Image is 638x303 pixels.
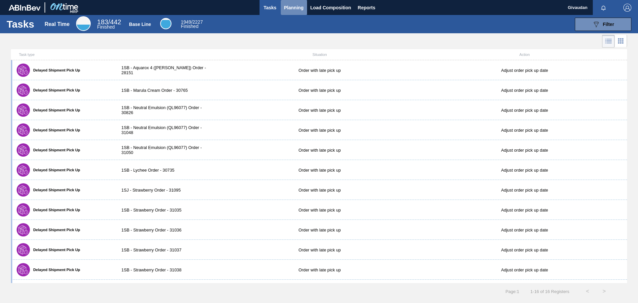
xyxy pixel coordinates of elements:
[30,188,80,192] label: Delayed Shipment Pick Up
[623,4,631,12] img: Logout
[45,21,69,27] div: Real Time
[422,53,627,57] div: Action
[30,228,80,232] label: Delayed Shipment Pick Up
[30,268,80,272] label: Delayed Shipment Pick Up
[115,105,217,115] div: 1SB - Neutral Emulsion (QL96077) Order - 30826
[30,128,80,132] label: Delayed Shipment Pick Up
[217,128,422,133] div: Order with late pick up
[30,248,80,252] label: Delayed Shipment Pick Up
[217,68,422,73] div: Order with late pick up
[181,19,203,25] span: / 2227
[593,3,614,12] button: Notifications
[596,283,612,300] button: >
[217,88,422,93] div: Order with late pick up
[12,53,115,57] div: Task type
[30,88,80,92] label: Delayed Shipment Pick Up
[217,53,422,57] div: Situation
[603,22,614,27] span: Filter
[115,88,217,93] div: 1SB - Marula Cream Order - 30765
[76,16,91,31] div: Real Time
[97,24,115,30] span: Finished
[217,247,422,252] div: Order with late pick up
[30,168,80,172] label: Delayed Shipment Pick Up
[9,5,41,11] img: TNhmsLtSVTkK8tSr43FrP2fwEKptu5GPRR3wAAAABJRU5ErkJggg==
[422,168,627,173] div: Adjust order pick up date
[422,88,627,93] div: Adjust order pick up date
[97,19,121,29] div: Real Time
[115,247,217,252] div: 1SB - Strawberry Order - 31037
[310,4,351,12] span: Load Composition
[129,22,151,27] div: Base Line
[422,148,627,153] div: Adjust order pick up date
[422,68,627,73] div: Adjust order pick up date
[30,68,80,72] label: Delayed Shipment Pick Up
[217,108,422,113] div: Order with late pick up
[115,208,217,213] div: 1SB - Strawberry Order - 31035
[615,35,627,48] div: Card Vision
[115,168,217,173] div: 1SB - Lychee Order - 30735
[115,145,217,155] div: 1SB - Neutral Emulsion (QL96077) Order - 31050
[181,19,191,25] span: 1949
[529,289,569,294] span: 1 - 16 of 16 Registers
[217,267,422,272] div: Order with late pick up
[217,208,422,213] div: Order with late pick up
[30,148,80,152] label: Delayed Shipment Pick Up
[115,65,217,75] div: 1SB - Aquarox 4 ([PERSON_NAME]) Order - 28151
[217,188,422,193] div: Order with late pick up
[422,227,627,232] div: Adjust order pick up date
[217,148,422,153] div: Order with late pick up
[217,168,422,173] div: Order with late pick up
[181,24,198,29] span: Finished
[422,267,627,272] div: Adjust order pick up date
[422,208,627,213] div: Adjust order pick up date
[217,227,422,232] div: Order with late pick up
[263,4,277,12] span: Tasks
[422,188,627,193] div: Adjust order pick up date
[115,125,217,135] div: 1SB - Neutral Emulsion (QL96077) Order - 31048
[422,128,627,133] div: Adjust order pick up date
[602,35,615,48] div: List Vision
[115,227,217,232] div: 1SB - Strawberry Order - 31036
[30,108,80,112] label: Delayed Shipment Pick Up
[7,20,36,28] h1: Tasks
[358,4,375,12] span: Reports
[575,18,631,31] button: Filter
[505,289,519,294] span: Page : 1
[284,4,304,12] span: Planning
[97,18,121,26] span: / 442
[422,108,627,113] div: Adjust order pick up date
[115,188,217,193] div: 1SJ - Strawberry Order - 31095
[30,208,80,212] label: Delayed Shipment Pick Up
[97,18,108,26] span: 183
[579,283,596,300] button: <
[160,18,171,29] div: Base Line
[422,247,627,252] div: Adjust order pick up date
[115,267,217,272] div: 1SB - Strawberry Order - 31038
[181,20,203,29] div: Base Line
